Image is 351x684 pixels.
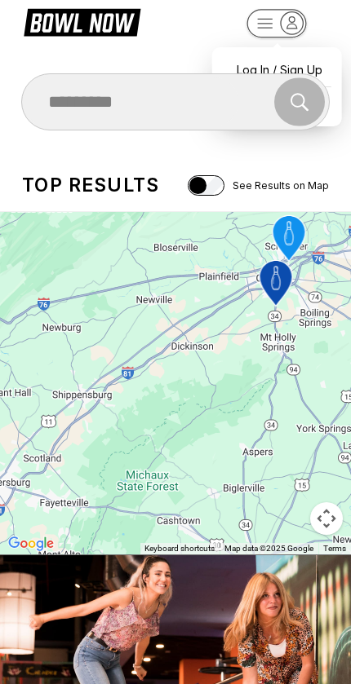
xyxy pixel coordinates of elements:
button: Map camera controls [310,502,343,535]
button: Keyboard shortcuts [144,543,215,554]
a: Terms (opens in new tab) [323,544,346,553]
img: Google [4,533,58,554]
span: See Results on Map [233,179,329,192]
input: See Results on Map [188,175,224,196]
gmp-advanced-marker: Strike Zone Bowling Center [262,211,317,268]
span: Map data ©2025 Google [224,544,313,553]
a: Log In / Sign Up [220,55,334,84]
gmp-advanced-marker: Midway Bowling - Carlisle [249,256,304,313]
a: Open this area in Google Maps (opens a new window) [4,533,58,554]
div: Top results [22,174,159,196]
